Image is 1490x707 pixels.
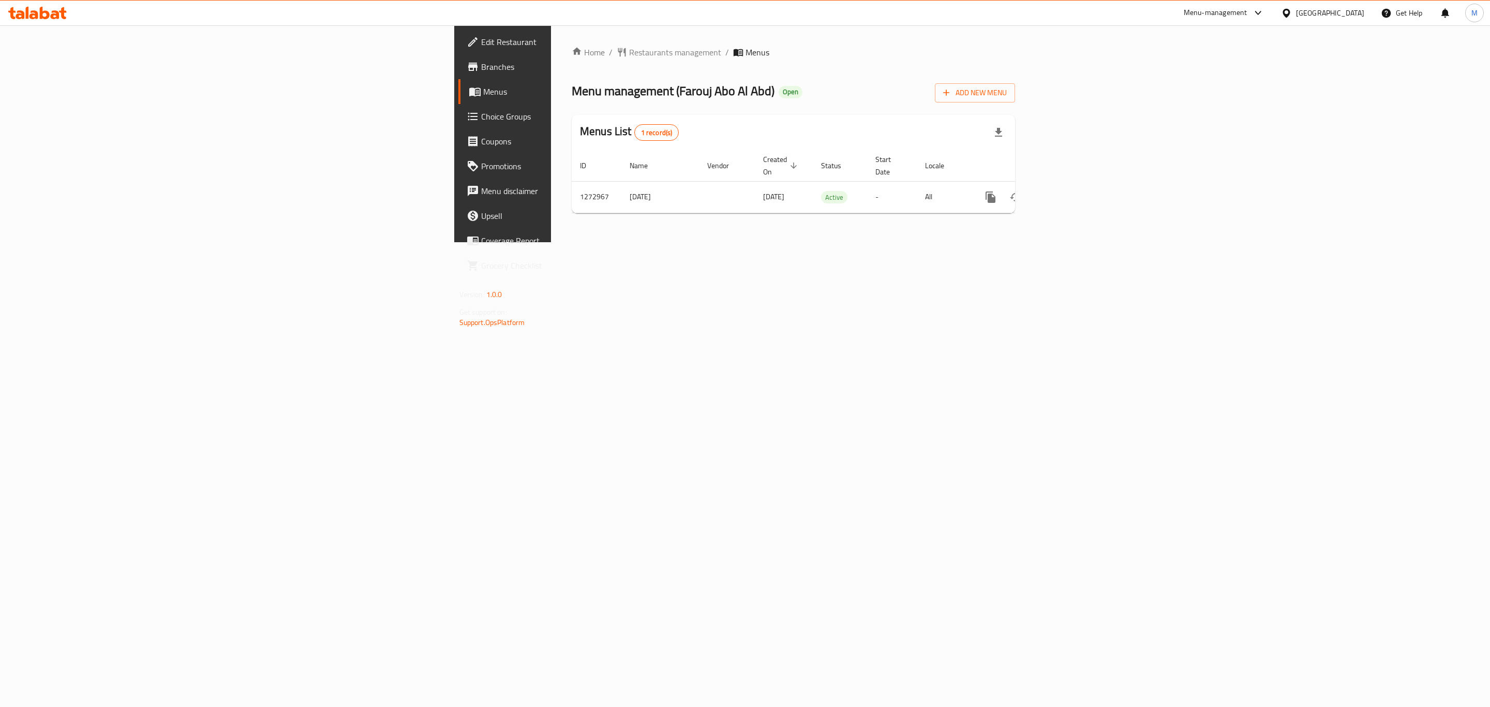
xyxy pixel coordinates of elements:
span: Menus [483,85,695,98]
span: Vendor [707,159,742,172]
span: Menu disclaimer [481,185,695,197]
td: - [867,181,917,213]
button: more [978,185,1003,210]
span: Start Date [875,153,904,178]
nav: breadcrumb [572,46,1015,58]
span: Coupons [481,135,695,148]
span: M [1471,7,1478,19]
a: Support.OpsPlatform [459,316,525,329]
a: Grocery Checklist [458,253,703,278]
div: Total records count [634,124,679,141]
span: Promotions [481,160,695,172]
th: Actions [970,150,1086,182]
span: Locale [925,159,958,172]
a: Menus [458,79,703,104]
td: All [917,181,970,213]
li: / [725,46,729,58]
a: Branches [458,54,703,79]
span: Edit Restaurant [481,36,695,48]
span: Branches [481,61,695,73]
span: Active [821,192,847,203]
span: Upsell [481,210,695,222]
button: Add New Menu [935,83,1015,102]
span: 1.0.0 [486,288,502,301]
span: ID [580,159,600,172]
span: Status [821,159,855,172]
div: [GEOGRAPHIC_DATA] [1296,7,1364,19]
a: Promotions [458,154,703,179]
span: Grocery Checklist [481,259,695,272]
div: Open [779,86,802,98]
span: Open [779,87,802,96]
table: enhanced table [572,150,1086,213]
span: Choice Groups [481,110,695,123]
div: Menu-management [1184,7,1247,19]
button: Change Status [1003,185,1028,210]
a: Upsell [458,203,703,228]
span: Menus [746,46,769,58]
a: Coverage Report [458,228,703,253]
a: Edit Restaurant [458,30,703,54]
a: Coupons [458,129,703,154]
span: Get support on: [459,305,507,319]
span: Add New Menu [943,86,1007,99]
span: [DATE] [763,190,784,203]
span: 1 record(s) [635,128,679,138]
span: Created On [763,153,800,178]
span: Coverage Report [481,234,695,247]
a: Choice Groups [458,104,703,129]
a: Menu disclaimer [458,179,703,203]
div: Export file [986,120,1011,145]
span: Version: [459,288,485,301]
span: Name [630,159,661,172]
h2: Menus List [580,124,679,141]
